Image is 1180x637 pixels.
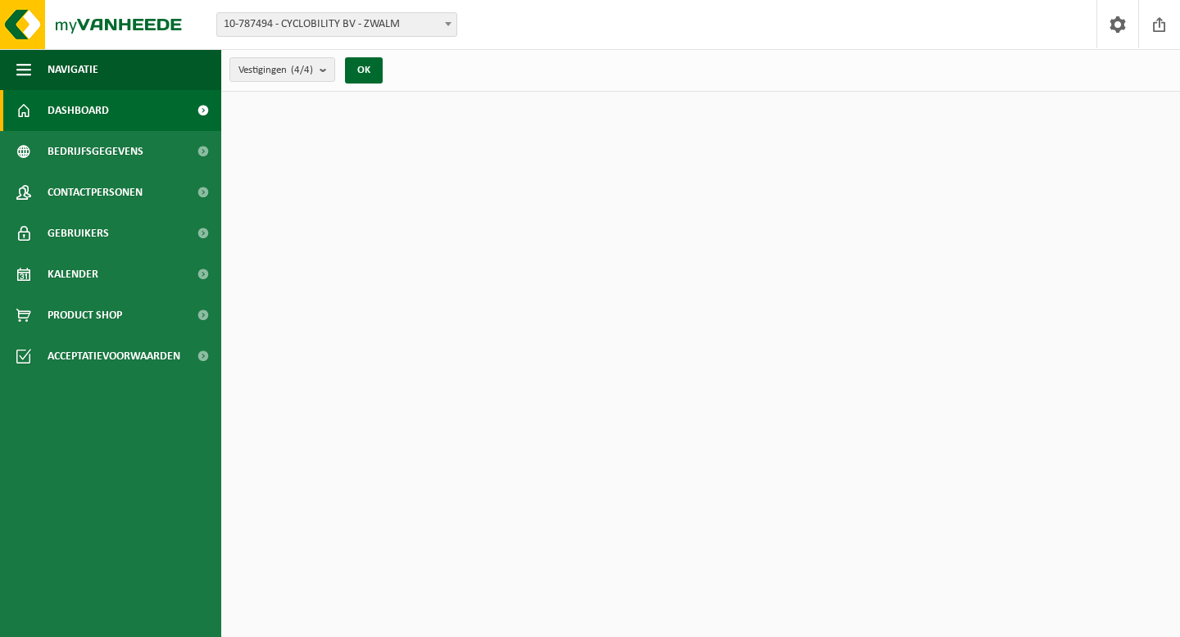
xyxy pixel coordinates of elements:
button: OK [345,57,383,84]
span: Kalender [48,254,98,295]
span: 10-787494 - CYCLOBILITY BV - ZWALM [216,12,457,37]
button: Vestigingen(4/4) [229,57,335,82]
span: Bedrijfsgegevens [48,131,143,172]
span: Vestigingen [238,58,313,83]
count: (4/4) [291,65,313,75]
span: Navigatie [48,49,98,90]
span: Gebruikers [48,213,109,254]
span: 10-787494 - CYCLOBILITY BV - ZWALM [217,13,456,36]
span: Acceptatievoorwaarden [48,336,180,377]
span: Contactpersonen [48,172,143,213]
span: Dashboard [48,90,109,131]
span: Product Shop [48,295,122,336]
